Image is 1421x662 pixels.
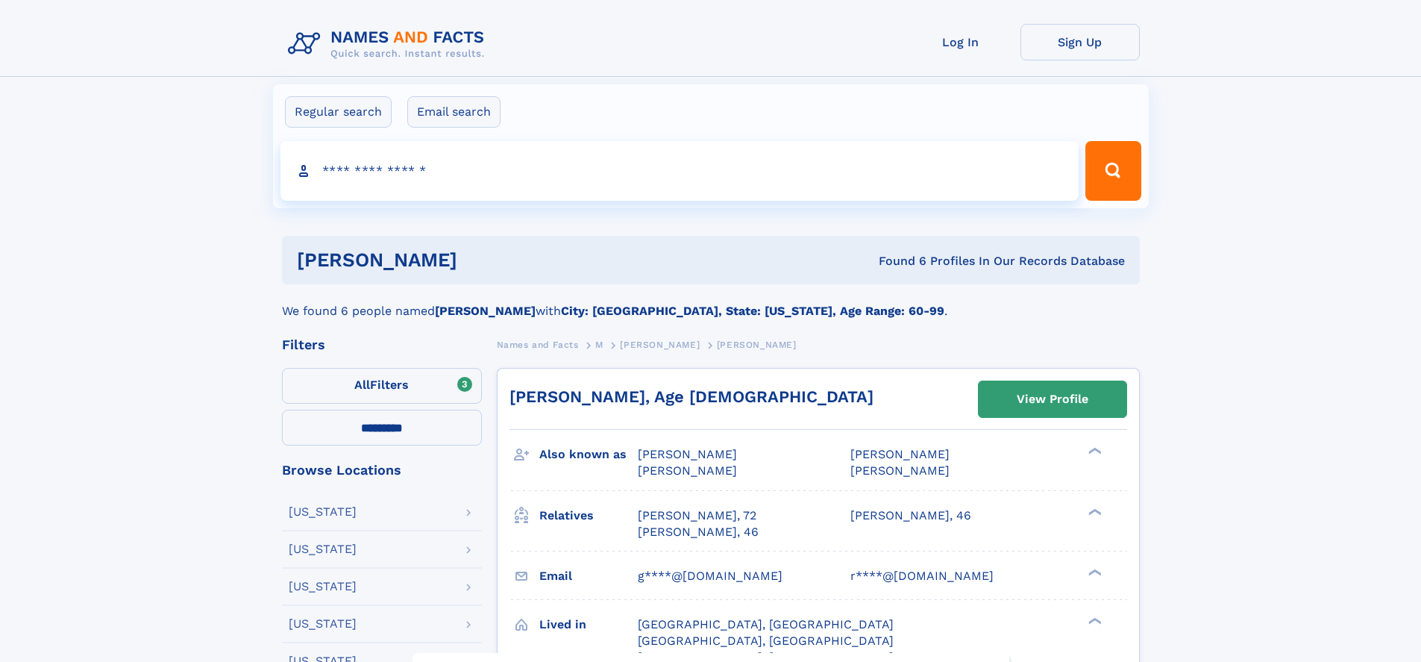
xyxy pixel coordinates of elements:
h3: Relatives [539,503,638,528]
a: Names and Facts [497,335,579,354]
label: Email search [407,96,501,128]
a: [PERSON_NAME], 46 [850,508,971,524]
div: ❯ [1085,446,1102,456]
input: search input [280,141,1079,201]
img: Logo Names and Facts [282,24,497,64]
span: All [354,378,370,392]
div: ❯ [1085,616,1102,625]
span: [PERSON_NAME] [638,463,737,478]
div: [US_STATE] [289,618,357,630]
span: [PERSON_NAME] [620,340,700,350]
span: M [595,340,603,350]
div: Browse Locations [282,463,482,477]
a: Sign Up [1020,24,1140,60]
h3: Lived in [539,612,638,637]
h3: Email [539,563,638,589]
label: Filters [282,368,482,404]
span: [PERSON_NAME] [717,340,797,350]
a: [PERSON_NAME], Age [DEMOGRAPHIC_DATA] [509,387,873,406]
label: Regular search [285,96,392,128]
div: We found 6 people named with . [282,284,1140,320]
a: [PERSON_NAME] [620,335,700,354]
span: [PERSON_NAME] [850,447,950,461]
h3: Also known as [539,442,638,467]
div: [US_STATE] [289,581,357,593]
span: [PERSON_NAME] [850,463,950,478]
a: [PERSON_NAME], 46 [638,524,759,540]
button: Search Button [1085,141,1141,201]
div: ❯ [1085,507,1102,516]
a: M [595,335,603,354]
div: View Profile [1017,382,1088,416]
b: City: [GEOGRAPHIC_DATA], State: [US_STATE], Age Range: 60-99 [561,304,944,318]
a: Log In [901,24,1020,60]
div: Filters [282,338,482,352]
b: [PERSON_NAME] [435,304,536,318]
h1: [PERSON_NAME] [297,251,668,269]
span: [GEOGRAPHIC_DATA], [GEOGRAPHIC_DATA] [638,634,894,648]
div: [US_STATE] [289,543,357,555]
a: View Profile [979,381,1126,417]
div: [US_STATE] [289,506,357,518]
span: [GEOGRAPHIC_DATA], [GEOGRAPHIC_DATA] [638,617,894,631]
span: [PERSON_NAME] [638,447,737,461]
div: Found 6 Profiles In Our Records Database [668,253,1125,269]
a: [PERSON_NAME], 72 [638,508,756,524]
div: ❯ [1085,567,1102,577]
